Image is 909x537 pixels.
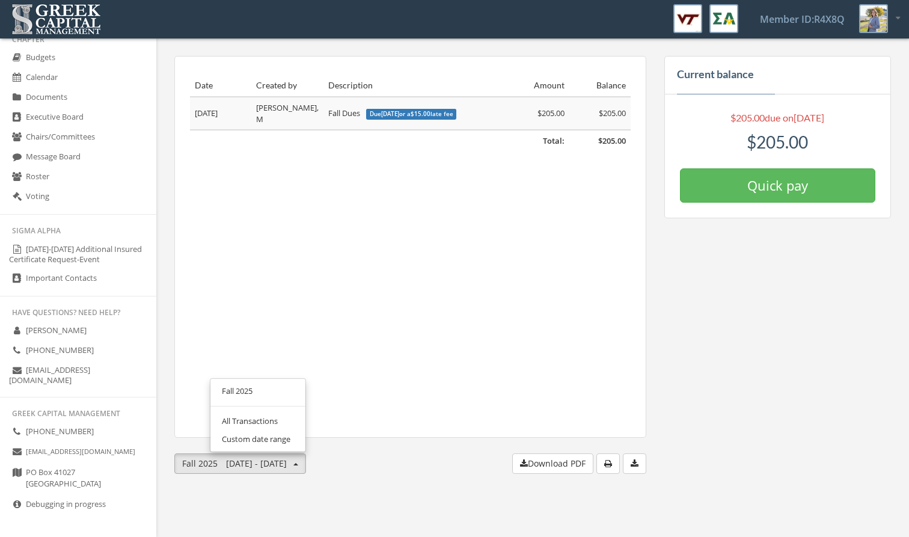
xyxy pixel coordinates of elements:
[574,79,626,91] div: Balance
[537,108,565,118] span: $205.00
[399,110,453,118] span: or a late fee
[512,453,593,474] button: Download PDF
[174,453,306,474] button: Fall 2025[DATE] - [DATE]
[747,132,808,152] span: $205.00
[210,378,306,452] ul: Fall 2025[DATE] - [DATE]
[215,382,301,400] a: Fall 2025
[26,325,87,336] span: [PERSON_NAME]
[598,135,626,146] span: $205.00
[190,130,569,152] td: Total:
[381,110,399,118] span: [DATE]
[182,458,287,469] span: Fall 2025
[215,412,301,431] a: All Transactions
[328,108,456,118] span: Fall Dues
[411,110,430,118] span: $15.00
[215,430,301,449] a: Custom date range
[680,112,875,123] h5: due on [DATE]
[745,1,859,38] a: Member ID: R4X8Q
[680,168,875,203] button: Quick pay
[26,467,101,490] span: PO Box 41027 [GEOGRAPHIC_DATA]
[26,447,135,456] small: [EMAIL_ADDRESS][DOMAIN_NAME]
[599,108,626,118] span: $205.00
[195,79,246,91] div: Date
[730,112,765,123] span: $205.00
[256,102,319,124] span: [PERSON_NAME], M
[366,109,457,120] span: Due
[677,69,754,81] h4: Current balance
[226,458,287,469] span: [DATE] - [DATE]
[256,79,319,91] div: Created by
[190,97,251,130] td: [DATE]
[328,79,503,91] div: Description
[512,79,564,91] div: Amount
